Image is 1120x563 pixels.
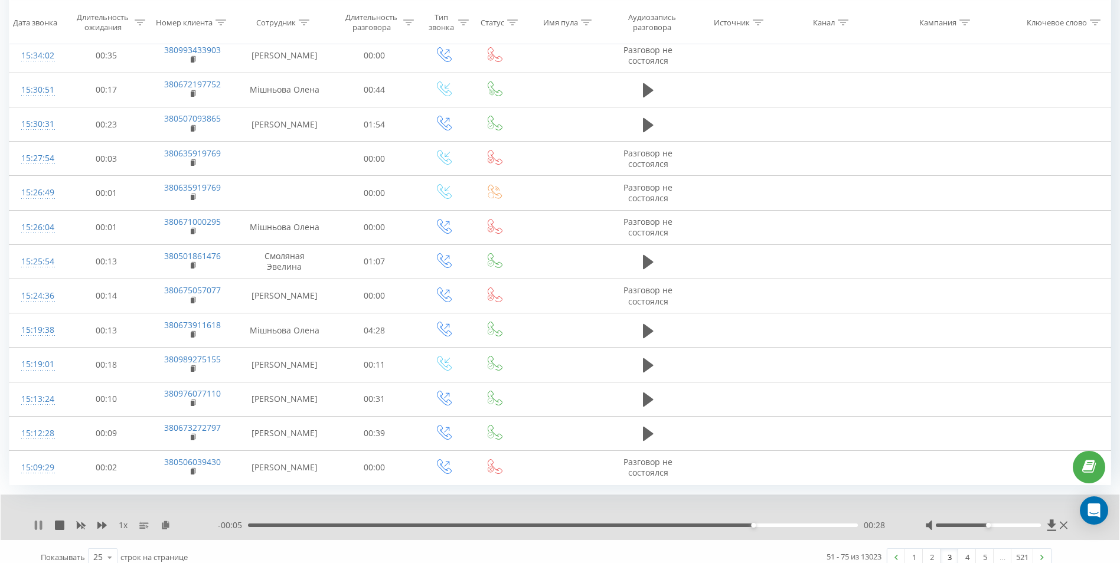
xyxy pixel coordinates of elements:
[13,17,57,27] div: Дата звонка
[164,456,221,467] a: 380506039430
[64,107,149,142] td: 00:23
[64,38,149,73] td: 00:35
[237,107,332,142] td: [PERSON_NAME]
[543,17,578,27] div: Имя пула
[864,519,885,531] span: 00:28
[64,142,149,176] td: 00:03
[237,210,332,244] td: Мішньова Олена
[427,12,455,32] div: Тип звонка
[120,552,188,562] span: строк на странице
[164,113,221,124] a: 380507093865
[64,279,149,313] td: 00:14
[332,382,417,416] td: 00:31
[237,313,332,348] td: Мішньова Олена
[41,552,85,562] span: Показывать
[21,353,52,376] div: 15:19:01
[164,44,221,55] a: 380993433903
[237,38,332,73] td: [PERSON_NAME]
[827,551,881,562] div: 51 - 75 из 13023
[21,284,52,307] div: 15:24:36
[751,523,756,528] div: Accessibility label
[64,176,149,210] td: 00:01
[21,78,52,102] div: 15:30:51
[813,17,835,27] div: Канал
[164,78,221,90] a: 380672197752
[74,12,132,32] div: Длительность ожидания
[332,313,417,348] td: 04:28
[332,348,417,382] td: 00:11
[332,210,417,244] td: 00:00
[164,182,221,193] a: 380635919769
[237,244,332,279] td: Смоляная Эвелина
[64,416,149,450] td: 00:09
[21,250,52,273] div: 15:25:54
[332,38,417,73] td: 00:00
[64,244,149,279] td: 00:13
[164,148,221,159] a: 380635919769
[164,250,221,261] a: 380501861476
[237,348,332,382] td: [PERSON_NAME]
[986,523,991,528] div: Accessibility label
[332,107,417,142] td: 01:54
[64,73,149,107] td: 00:17
[237,73,332,107] td: Мішньова Олена
[64,348,149,382] td: 00:18
[714,17,750,27] div: Источник
[332,450,417,485] td: 00:00
[332,244,417,279] td: 01:07
[21,319,52,342] div: 15:19:38
[332,73,417,107] td: 00:44
[164,353,221,365] a: 380989275155
[332,142,417,176] td: 00:00
[332,416,417,450] td: 00:39
[256,17,296,27] div: Сотрудник
[64,313,149,348] td: 00:13
[623,216,672,238] span: Разговор не состоялся
[218,519,248,531] span: - 00:05
[237,279,332,313] td: [PERSON_NAME]
[21,147,52,170] div: 15:27:54
[21,456,52,479] div: 15:09:29
[332,176,417,210] td: 00:00
[342,12,400,32] div: Длительность разговора
[21,113,52,136] div: 15:30:31
[21,181,52,204] div: 15:26:49
[623,284,672,306] span: Разговор не состоялся
[164,319,221,330] a: 380673911618
[623,44,672,66] span: Разговор не состоялся
[119,519,128,531] span: 1 x
[64,450,149,485] td: 00:02
[623,148,672,169] span: Разговор не состоялся
[332,279,417,313] td: 00:00
[164,216,221,227] a: 380671000295
[21,388,52,411] div: 15:13:24
[64,382,149,416] td: 00:10
[21,422,52,445] div: 15:12:28
[1080,496,1108,525] div: Open Intercom Messenger
[623,182,672,204] span: Разговор не состоялся
[164,388,221,399] a: 380976077110
[919,17,956,27] div: Кампания
[623,456,672,478] span: Разговор не состоялся
[93,551,103,563] div: 25
[481,17,504,27] div: Статус
[21,44,52,67] div: 15:34:02
[164,422,221,433] a: 380673272797
[156,17,213,27] div: Номер клиента
[237,450,332,485] td: [PERSON_NAME]
[618,12,686,32] div: Аудиозапись разговора
[1027,17,1087,27] div: Ключевое слово
[237,416,332,450] td: [PERSON_NAME]
[21,216,52,239] div: 15:26:04
[237,382,332,416] td: [PERSON_NAME]
[64,210,149,244] td: 00:01
[164,284,221,296] a: 380675057077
